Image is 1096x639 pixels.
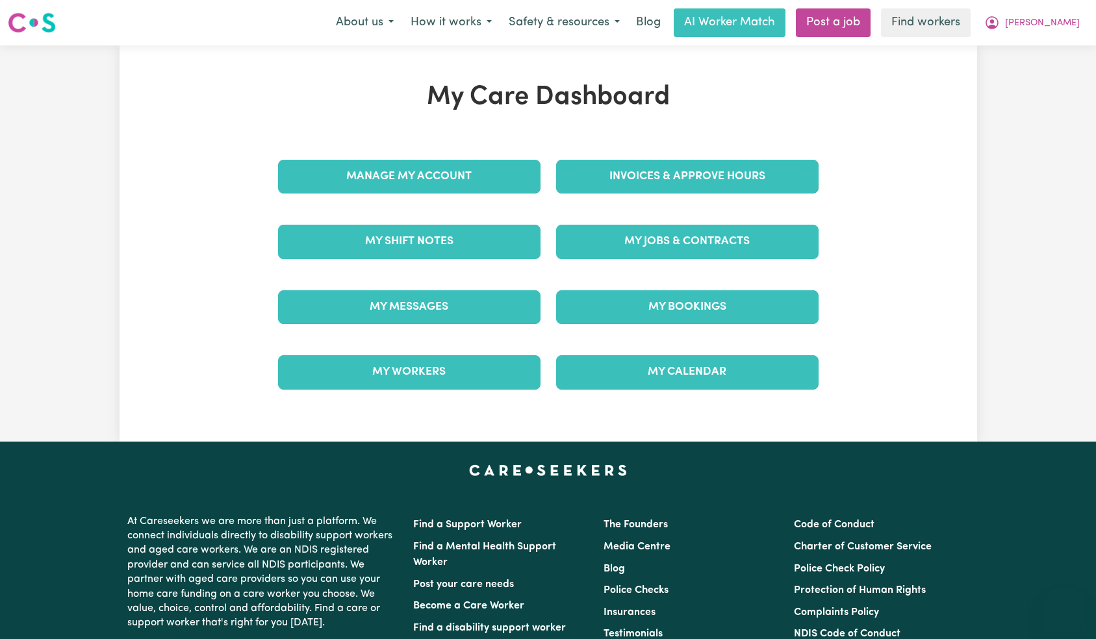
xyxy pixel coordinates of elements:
a: Post your care needs [413,579,514,590]
button: My Account [976,9,1088,36]
button: About us [327,9,402,36]
a: The Founders [604,520,668,530]
a: My Shift Notes [278,225,541,258]
span: [PERSON_NAME] [1005,16,1080,31]
iframe: Button to launch messaging window [1044,587,1086,629]
a: My Workers [278,355,541,389]
a: Blog [604,564,625,574]
a: Find a Mental Health Support Worker [413,542,556,568]
a: Police Check Policy [794,564,885,574]
a: Careseekers logo [8,8,56,38]
img: Careseekers logo [8,11,56,34]
a: Police Checks [604,585,669,595]
a: Media Centre [604,542,670,552]
a: Complaints Policy [794,607,879,618]
p: At Careseekers we are more than just a platform. We connect individuals directly to disability su... [127,509,398,636]
a: Protection of Human Rights [794,585,926,595]
a: Insurances [604,607,656,618]
a: Code of Conduct [794,520,874,530]
a: Careseekers home page [469,465,627,475]
a: My Messages [278,290,541,324]
button: How it works [402,9,500,36]
a: Find workers [881,8,971,37]
a: Find a disability support worker [413,623,566,633]
a: Invoices & Approve Hours [556,160,819,194]
a: Charter of Customer Service [794,542,932,552]
a: Blog [628,8,669,37]
a: Post a job [796,8,871,37]
a: Testimonials [604,629,663,639]
a: My Jobs & Contracts [556,225,819,258]
a: Become a Care Worker [413,601,524,611]
a: Manage My Account [278,160,541,194]
a: Find a Support Worker [413,520,522,530]
button: Safety & resources [500,9,628,36]
a: My Bookings [556,290,819,324]
a: AI Worker Match [674,8,785,37]
a: NDIS Code of Conduct [794,629,900,639]
a: My Calendar [556,355,819,389]
h1: My Care Dashboard [270,82,826,113]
